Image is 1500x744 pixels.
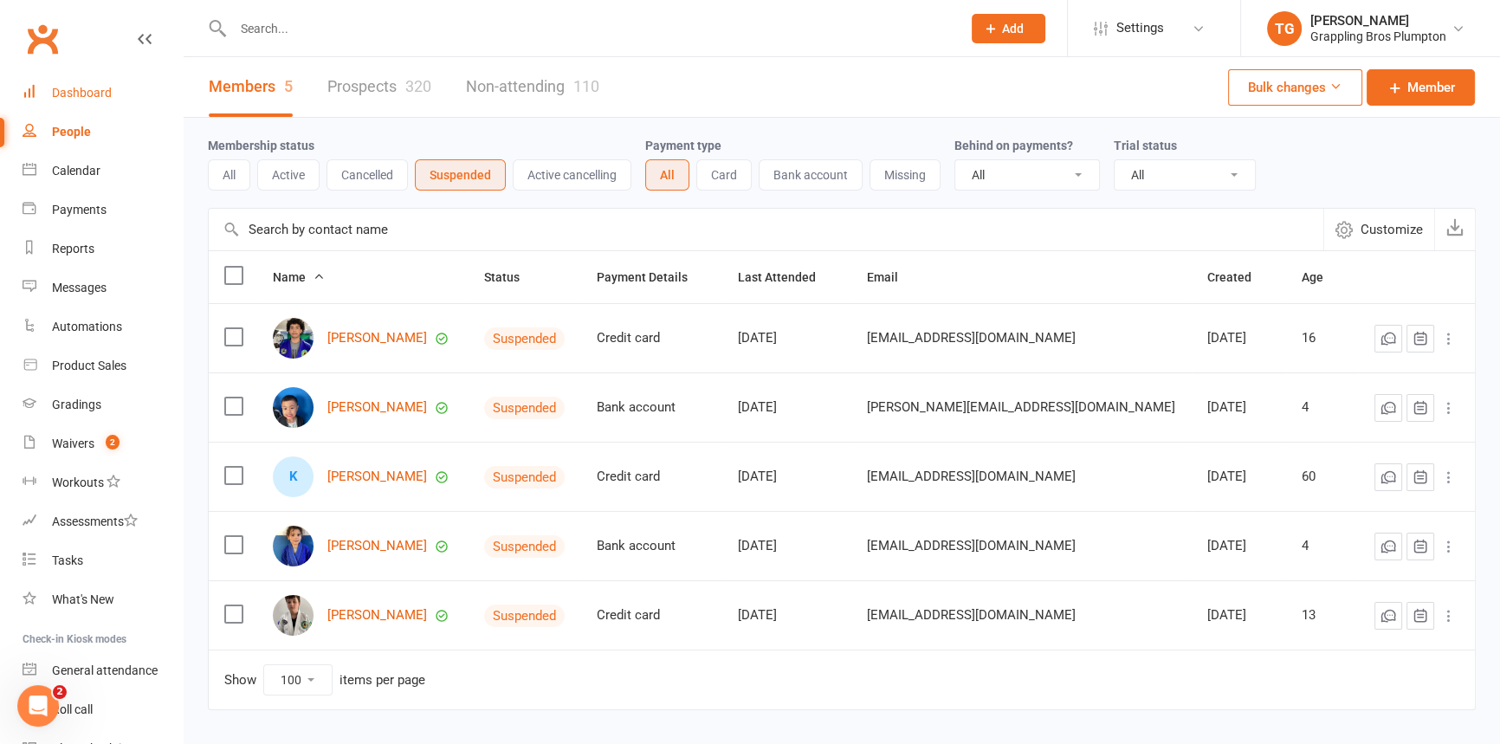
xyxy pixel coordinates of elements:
div: Karen [273,456,314,497]
span: Email [867,270,917,284]
div: 13 [1302,608,1342,623]
div: Credit card [596,469,707,484]
span: [PERSON_NAME][EMAIL_ADDRESS][DOMAIN_NAME] [867,391,1175,424]
a: Payments [23,191,183,230]
label: Payment type [645,139,721,152]
div: TG [1267,11,1302,46]
a: What's New [23,580,183,619]
span: Name [273,270,325,284]
div: Workouts [52,476,104,489]
span: Payment Details [596,270,706,284]
a: Dashboard [23,74,183,113]
div: Suspended [484,466,565,488]
button: Payment Details [596,267,706,288]
div: 60 [1302,469,1342,484]
label: Membership status [208,139,314,152]
span: 2 [106,435,120,450]
div: Bank account [596,400,707,415]
div: Bank account [596,539,707,553]
button: Bank account [759,159,863,191]
div: Gradings [52,398,101,411]
div: Roll call [52,702,93,716]
a: Reports [23,230,183,268]
button: All [645,159,689,191]
span: Settings [1116,9,1164,48]
button: Status [484,267,539,288]
div: Suspended [484,535,565,558]
img: Saber [273,318,314,359]
a: Roll call [23,690,183,729]
span: Member [1407,77,1455,98]
a: Clubworx [21,17,64,61]
button: Cancelled [327,159,408,191]
img: Elias [273,526,314,566]
span: [EMAIL_ADDRESS][DOMAIN_NAME] [867,529,1076,562]
div: Suspended [484,397,565,419]
input: Search... [228,16,949,41]
span: [EMAIL_ADDRESS][DOMAIN_NAME] [867,321,1076,354]
a: Gradings [23,385,183,424]
div: [DATE] [1207,608,1270,623]
a: Waivers 2 [23,424,183,463]
label: Trial status [1114,139,1177,152]
div: 16 [1302,331,1342,346]
a: Product Sales [23,346,183,385]
a: Calendar [23,152,183,191]
button: Active cancelling [513,159,631,191]
div: [DATE] [738,469,836,484]
button: Customize [1323,209,1434,250]
div: Dashboard [52,86,112,100]
div: 4 [1302,539,1342,553]
button: Card [696,159,752,191]
img: Jaxen [273,387,314,428]
div: People [52,125,91,139]
span: Age [1302,270,1342,284]
div: Show [224,664,425,695]
span: Customize [1361,219,1423,240]
div: What's New [52,592,114,606]
a: Member [1367,69,1475,106]
a: Automations [23,307,183,346]
div: Assessments [52,514,138,528]
div: Calendar [52,164,100,178]
span: Status [484,270,539,284]
div: Grappling Bros Plumpton [1310,29,1446,44]
button: Suspended [415,159,506,191]
button: Created [1207,267,1270,288]
div: Tasks [52,553,83,567]
div: [DATE] [1207,539,1270,553]
input: Search by contact name [209,209,1323,250]
label: Behind on payments? [954,139,1073,152]
button: Name [273,267,325,288]
div: [DATE] [738,608,836,623]
div: Credit card [596,331,707,346]
button: Email [867,267,917,288]
div: Messages [52,281,107,294]
div: [DATE] [1207,331,1270,346]
a: Assessments [23,502,183,541]
div: Payments [52,203,107,217]
div: Automations [52,320,122,333]
a: [PERSON_NAME] [327,608,427,623]
div: Waivers [52,437,94,450]
iframe: Intercom live chat [17,685,59,727]
a: [PERSON_NAME] [327,469,427,484]
span: Add [1002,22,1024,36]
div: [DATE] [738,400,836,415]
div: items per page [339,673,425,688]
span: Last Attended [738,270,835,284]
div: 320 [405,77,431,95]
div: [DATE] [738,331,836,346]
div: Reports [52,242,94,256]
button: Last Attended [738,267,835,288]
div: 5 [284,77,293,95]
div: [PERSON_NAME] [1310,13,1446,29]
div: [DATE] [1207,469,1270,484]
div: [DATE] [738,539,836,553]
a: Non-attending110 [466,57,599,117]
a: General attendance kiosk mode [23,651,183,690]
a: [PERSON_NAME] [327,400,427,415]
a: [PERSON_NAME] [327,331,427,346]
a: Workouts [23,463,183,502]
div: 4 [1302,400,1342,415]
